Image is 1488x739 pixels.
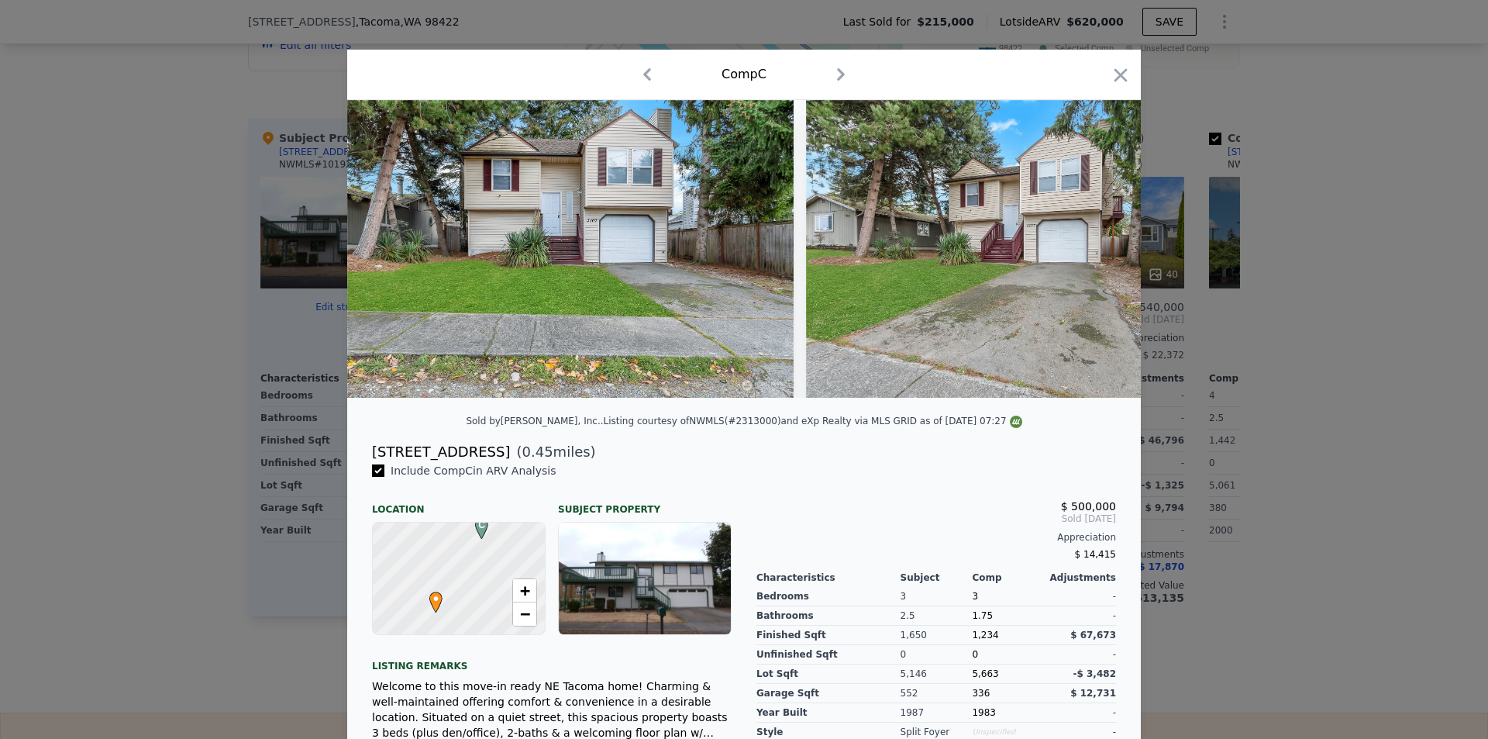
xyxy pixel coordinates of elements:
[1061,500,1116,513] span: $ 500,000
[972,606,1044,626] div: 1.75
[756,572,901,584] div: Characteristics
[901,626,973,645] div: 1,650
[806,100,1252,398] img: Property Img
[756,606,901,626] div: Bathrooms
[972,703,1044,723] div: 1983
[1070,688,1116,699] span: $ 12,731
[756,684,901,703] div: Garage Sqft
[466,416,603,426] div: Sold by [PERSON_NAME], Inc. .
[756,587,901,606] div: Bedrooms
[513,579,536,603] a: Zoom in
[520,581,530,600] span: +
[513,603,536,626] a: Zoom out
[972,649,978,660] span: 0
[384,464,563,477] span: Include Comp C in ARV Analysis
[901,703,973,723] div: 1987
[756,531,1116,544] div: Appreciation
[1073,668,1116,679] span: -$ 3,482
[901,572,973,584] div: Subject
[756,645,901,665] div: Unfinished Sqft
[722,65,766,84] div: Comp C
[425,587,446,610] span: •
[972,630,998,641] span: 1,234
[1044,703,1116,723] div: -
[471,518,480,527] div: C
[372,491,546,516] div: Location
[901,645,973,665] div: 0
[972,572,1044,584] div: Comp
[558,491,732,516] div: Subject Property
[604,416,1022,426] div: Listing courtesy of NWMLS (#2313000) and eXp Realty via MLS GRID as of [DATE] 07:27
[1044,572,1116,584] div: Adjustments
[520,604,530,623] span: −
[425,592,435,601] div: •
[901,684,973,703] div: 552
[510,441,595,463] span: ( miles)
[756,665,901,684] div: Lot Sqft
[756,626,901,645] div: Finished Sqft
[372,441,510,463] div: [STREET_ADDRESS]
[972,688,990,699] span: 336
[471,518,492,532] span: C
[901,587,973,606] div: 3
[1044,606,1116,626] div: -
[1044,645,1116,665] div: -
[1044,587,1116,606] div: -
[901,606,973,626] div: 2.5
[972,668,998,679] span: 5,663
[522,444,553,460] span: 0.45
[372,647,732,672] div: Listing remarks
[756,703,901,723] div: Year Built
[1070,630,1116,641] span: $ 67,673
[347,100,794,398] img: Property Img
[756,513,1116,525] span: Sold [DATE]
[1075,549,1116,560] span: $ 14,415
[972,591,978,602] span: 3
[901,665,973,684] div: 5,146
[1010,416,1022,428] img: NWMLS Logo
